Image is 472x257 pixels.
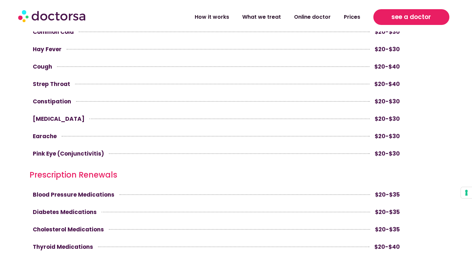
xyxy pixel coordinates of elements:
h5: Prescription Renewals [29,170,403,180]
span: $20-$35 [375,225,400,234]
span: Constipation [33,97,71,106]
span: $20-$30 [375,45,400,54]
span: $20-$40 [374,242,400,251]
span: Thyroid Medications [33,242,93,251]
span: Cholesterol Medications [33,225,104,234]
span: $20-$40 [374,62,400,71]
span: Diabetes Medications [33,207,97,217]
a: Prices [337,10,367,25]
button: Your consent preferences for tracking technologies [461,187,472,198]
span: $20-$35 [375,207,400,217]
a: Online doctor [287,10,337,25]
span: $20-$30 [375,132,400,141]
span: Cough [33,62,52,71]
span: $20-$30 [375,27,400,36]
a: How it works [188,10,236,25]
span: see a doctor [391,12,431,22]
span: Common Cold [33,27,74,36]
span: $20-$30 [375,97,400,106]
a: What we treat [236,10,287,25]
span: Earache [33,132,57,141]
span: $20-$35 [375,190,400,199]
span: Blood Pressure Medications [33,190,114,199]
span: Hay Fever [33,45,62,54]
span: $20-$30 [375,114,400,123]
a: see a doctor [373,9,449,25]
span: [MEDICAL_DATA] [33,114,85,123]
nav: Menu [125,10,366,25]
